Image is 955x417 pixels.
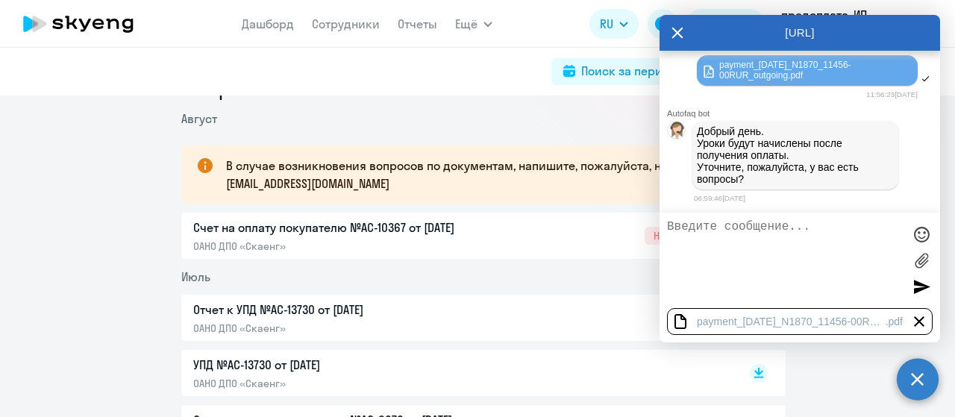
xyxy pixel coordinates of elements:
[455,15,477,33] span: Ещё
[589,9,639,39] button: RU
[242,16,294,31] a: Дашборд
[886,316,903,327] div: .pdf
[181,111,217,126] span: Август
[600,15,613,33] span: RU
[455,9,492,39] button: Ещё
[551,58,689,85] button: Поиск за период
[193,301,718,335] a: Отчет к УПД №AC-13730 от [DATE]ОАНО ДПО «Скаенг»
[312,16,380,31] a: Сотрудники
[645,227,718,245] span: Не оплачен
[701,60,913,81] a: payment_[DATE]_N1870_11456-00RUR_outgoing.pdf
[781,6,920,42] p: предоплата, ИП [PERSON_NAME]
[686,9,765,39] button: Балансbalance
[694,194,745,202] time: 06:59:46[DATE]
[866,90,918,98] time: 11:56:23[DATE]
[181,269,210,284] span: Июль
[398,16,437,31] a: Отчеты
[668,122,686,143] img: bot avatar
[226,157,759,192] p: В случае возникновения вопросов по документам, напишите, пожалуйста, на почту [EMAIL_ADDRESS][DOM...
[193,239,507,253] p: ОАНО ДПО «Скаенг»
[774,6,942,42] button: предоплата, ИП [PERSON_NAME]
[193,356,507,374] p: УПД №AC-13730 от [DATE]
[193,301,507,319] p: Отчет к УПД №AC-13730 от [DATE]
[667,109,940,118] div: Autofaq bot
[910,249,933,272] label: Лимит 10 файлов
[697,125,894,185] p: Добрый день. Уроки будут начислены после получения оплаты. Уточните, пожалуйста, у вас есть вопросы?
[667,308,933,335] div: payment_2025-08-15_N1870_11456-00RUR_outgoing.pdf
[193,356,718,390] a: УПД №AC-13730 от [DATE]ОАНО ДПО «Скаенг»
[581,62,677,80] div: Поиск за период
[193,322,507,335] p: ОАНО ДПО «Скаенг»
[193,377,507,390] p: ОАНО ДПО «Скаенг»
[193,219,718,253] a: Счет на оплату покупателю №AC-10367 от [DATE]ОАНО ДПО «Скаенг»Не оплачен
[697,316,886,327] div: payment_[DATE]_N1870_11456-00RUR_outgoing
[193,219,507,236] p: Счет на оплату покупателю №AC-10367 от [DATE]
